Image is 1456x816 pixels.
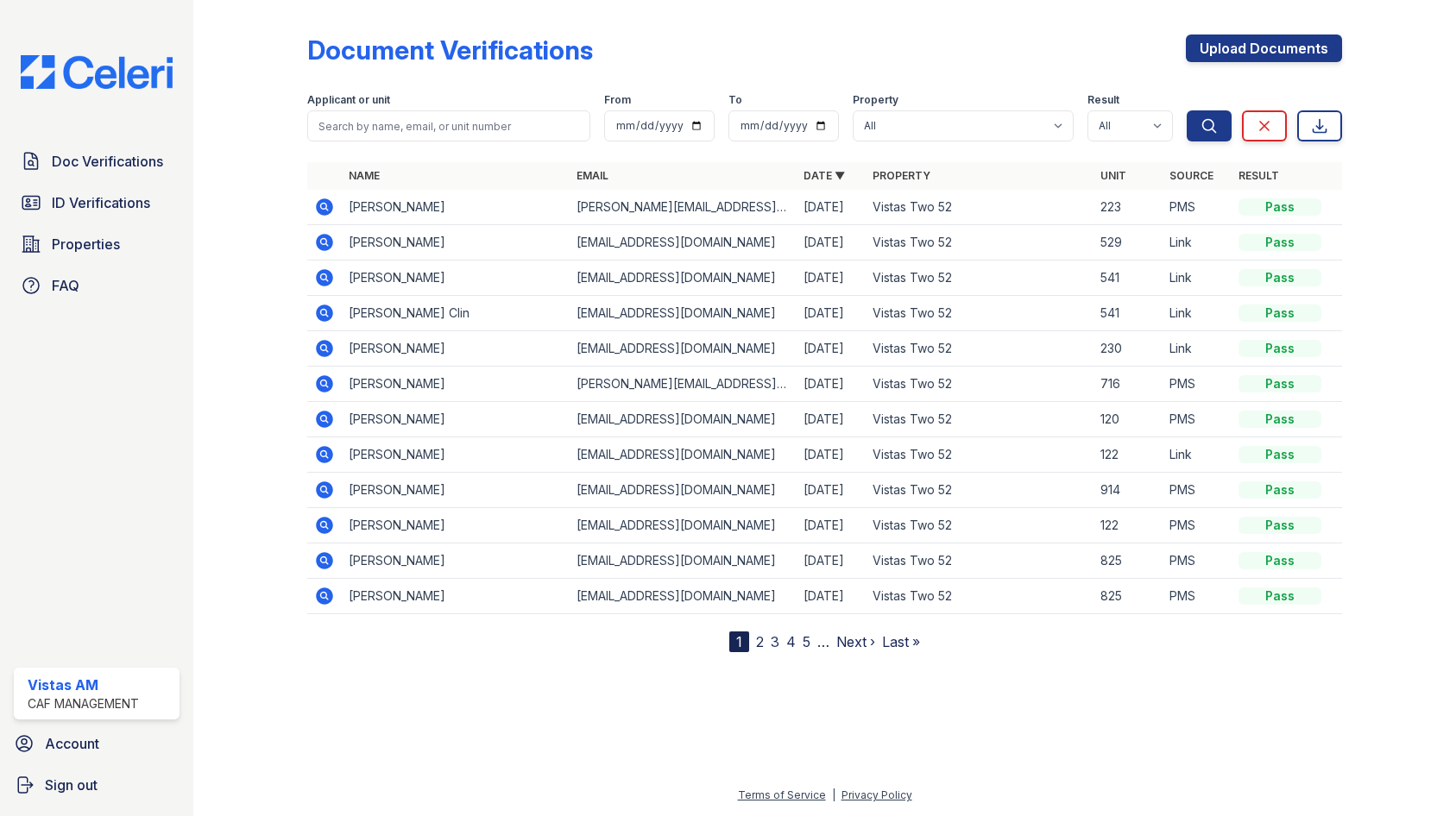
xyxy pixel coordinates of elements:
[866,508,1094,543] td: Vistas Two 52
[841,788,912,801] a: Privacy Policy
[756,633,764,650] a: 2
[1163,225,1232,260] td: Link
[873,169,930,182] a: Property
[804,169,845,182] a: Date ▼
[797,367,866,402] td: [DATE]
[797,260,866,296] td: [DATE]
[1094,296,1163,331] td: 541
[14,268,180,303] a: FAQ
[738,788,826,801] a: Terms of Service
[342,225,570,260] td: [PERSON_NAME]
[52,151,163,172] span: Doc Verifications
[1094,367,1163,402] td: 716
[797,225,866,260] td: [DATE]
[797,437,866,473] td: [DATE]
[570,508,797,543] td: [EMAIL_ADDRESS][DOMAIN_NAME]
[14,144,180,179] a: Doc Verifications
[570,579,797,614] td: [EMAIL_ADDRESS][DOMAIN_NAME]
[866,331,1094,367] td: Vistas Two 52
[797,579,866,614] td: [DATE]
[1094,543,1163,579] td: 825
[1239,481,1321,499] div: Pass
[570,225,797,260] td: [EMAIL_ADDRESS][DOMAIN_NAME]
[1094,260,1163,296] td: 541
[342,331,570,367] td: [PERSON_NAME]
[1239,587,1321,605] div: Pass
[570,296,797,331] td: [EMAIL_ADDRESS][DOMAIN_NAME]
[570,260,797,296] td: [EMAIL_ADDRESS][DOMAIN_NAME]
[342,508,570,543] td: [PERSON_NAME]
[52,234,120,254] span: Properties
[1094,437,1163,473] td: 122
[836,633,875,650] a: Next ›
[786,633,796,650] a: 4
[817,631,829,652] span: …
[14,227,180,261] a: Properties
[45,775,98,795] span: Sign out
[1186,35,1342,62] a: Upload Documents
[882,633,920,650] a: Last »
[570,367,797,402] td: [PERSON_NAME][EMAIL_ADDRESS][DOMAIN_NAME]
[342,402,570,437] td: [PERSON_NAME]
[342,579,570,614] td: [PERSON_NAME]
[866,402,1094,437] td: Vistas Two 52
[1163,543,1232,579] td: PMS
[1094,331,1163,367] td: 230
[866,296,1094,331] td: Vistas Two 52
[349,169,380,182] a: Name
[342,473,570,508] td: [PERSON_NAME]
[797,473,866,508] td: [DATE]
[771,633,779,650] a: 3
[1239,169,1279,182] a: Result
[7,768,186,802] a: Sign out
[342,296,570,331] td: [PERSON_NAME] Clin
[797,508,866,543] td: [DATE]
[866,473,1094,508] td: Vistas Two 52
[1239,517,1321,534] div: Pass
[342,543,570,579] td: [PERSON_NAME]
[1239,304,1321,322] div: Pass
[7,726,186,761] a: Account
[1239,234,1321,251] div: Pass
[342,260,570,296] td: [PERSON_NAME]
[866,367,1094,402] td: Vistas Two 52
[1239,411,1321,428] div: Pass
[1239,552,1321,569] div: Pass
[1163,402,1232,437] td: PMS
[1163,331,1232,367] td: Link
[570,473,797,508] td: [EMAIL_ADDRESS][DOMAIN_NAME]
[342,190,570,225] td: [PERSON_NAME]
[45,733,99,754] span: Account
[832,788,835,801] div: |
[1094,579,1163,614] td: 825
[1239,446,1321,463] div: Pass
[797,190,866,225] td: [DATE]
[307,110,590,141] input: Search by name, email, or unit number
[1163,296,1232,331] td: Link
[728,93,742,107] label: To
[1239,340,1321,357] div: Pass
[570,331,797,367] td: [EMAIL_ADDRESS][DOMAIN_NAME]
[1100,169,1126,182] a: Unit
[866,260,1094,296] td: Vistas Two 52
[1094,473,1163,508] td: 914
[803,633,810,650] a: 5
[307,93,390,107] label: Applicant or unit
[1163,508,1232,543] td: PMS
[797,402,866,437] td: [DATE]
[604,93,631,107] label: From
[729,631,749,652] div: 1
[577,169,608,182] a: Email
[1094,225,1163,260] td: 529
[28,675,139,695] div: Vistas AM
[1094,190,1163,225] td: 223
[866,437,1094,473] td: Vistas Two 52
[1094,508,1163,543] td: 122
[853,93,898,107] label: Property
[570,543,797,579] td: [EMAIL_ADDRESS][DOMAIN_NAME]
[1163,473,1232,508] td: PMS
[1087,93,1119,107] label: Result
[866,225,1094,260] td: Vistas Two 52
[570,190,797,225] td: [PERSON_NAME][EMAIL_ADDRESS][DOMAIN_NAME]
